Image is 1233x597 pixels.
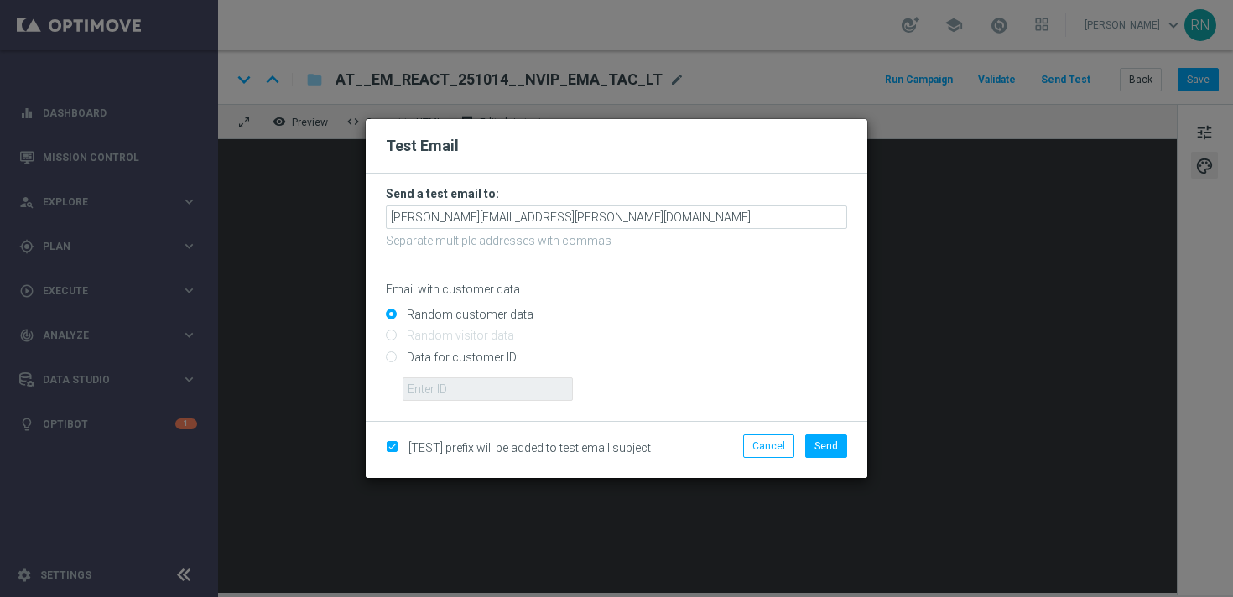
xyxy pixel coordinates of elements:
[408,441,651,454] span: [TEST] prefix will be added to test email subject
[386,136,847,156] h2: Test Email
[814,440,838,452] span: Send
[386,233,847,248] p: Separate multiple addresses with commas
[386,186,847,201] h3: Send a test email to:
[403,307,533,322] label: Random customer data
[743,434,794,458] button: Cancel
[386,282,847,297] p: Email with customer data
[403,377,573,401] input: Enter ID
[805,434,847,458] button: Send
